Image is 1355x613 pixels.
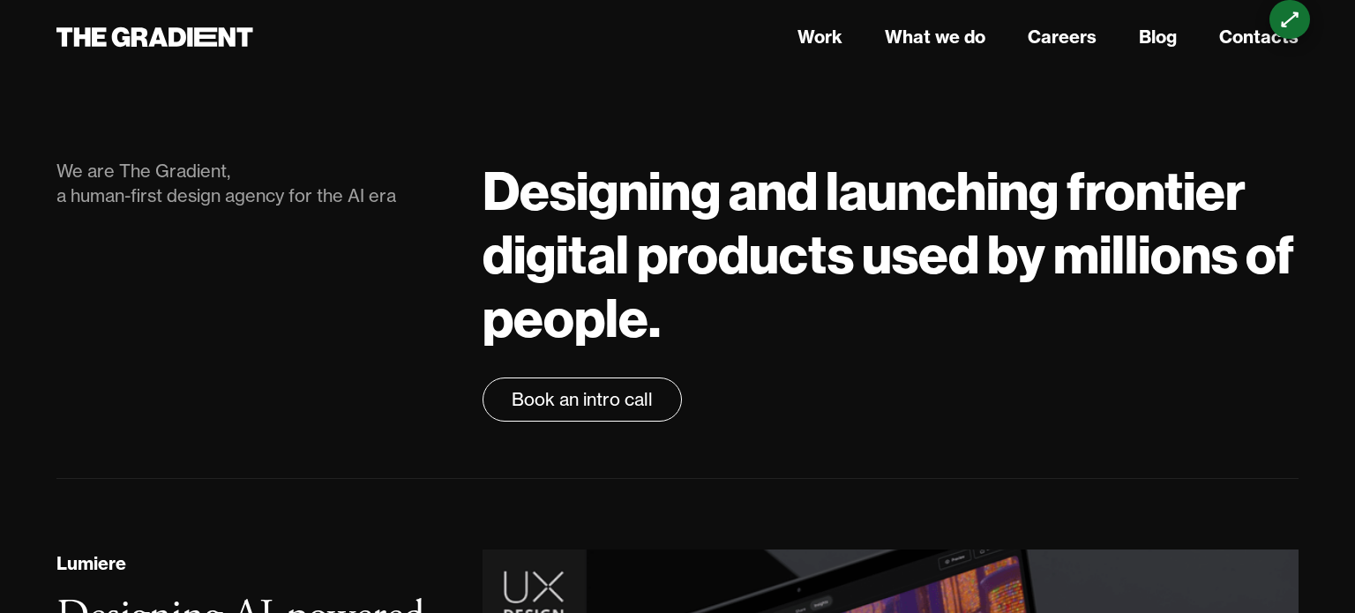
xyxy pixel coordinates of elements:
a: Book an intro call [483,378,682,422]
a: Work [797,24,842,50]
div: We are The Gradient, a human-first design agency for the AI era [56,159,447,208]
div: ⟷ [1273,3,1306,37]
div: Lumiere [56,550,126,577]
a: Blog [1139,24,1177,50]
a: Contacts [1219,24,1299,50]
a: Careers [1028,24,1097,50]
a: What we do [885,24,985,50]
h1: Designing and launching frontier digital products used by millions of people. [483,159,1299,349]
